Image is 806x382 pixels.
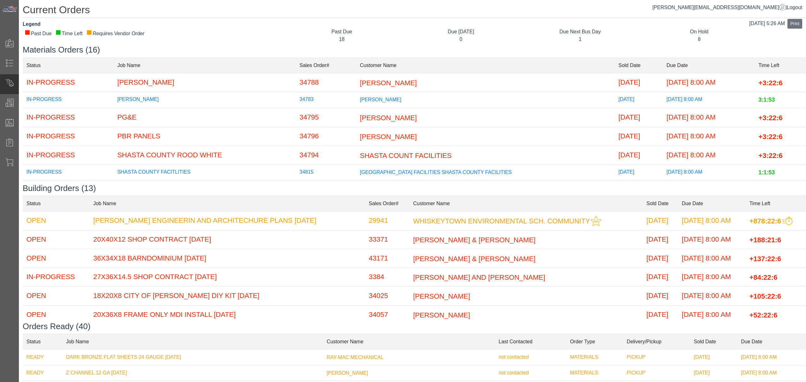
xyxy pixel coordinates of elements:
[755,58,806,73] td: Time Left
[643,230,678,249] td: [DATE]
[663,146,755,165] td: [DATE] 8:00 AM
[678,211,746,230] td: [DATE] 8:00 AM
[23,305,89,324] td: OPEN
[495,365,566,381] td: not contacted
[23,58,114,73] td: Status
[23,268,89,287] td: IN-PROGRESS
[663,58,755,73] td: Due Date
[89,249,365,268] td: 36X34X18 BARNDOMINIUM [DATE]
[623,349,690,365] td: PICKUP
[23,249,89,268] td: OPEN
[663,108,755,127] td: [DATE] 8:00 AM
[758,79,782,87] span: +3:22:6
[615,146,663,165] td: [DATE]
[23,165,114,181] td: IN-PROGRESS
[296,73,356,92] td: 34788
[23,127,114,146] td: IN-PROGRESS
[23,230,89,249] td: OPEN
[114,108,296,127] td: PG&E
[365,230,409,249] td: 33371
[365,196,409,211] td: Sales Order#
[678,287,746,306] td: [DATE] 8:00 AM
[737,349,806,365] td: [DATE] 8:00 AM
[678,305,746,324] td: [DATE] 8:00 AM
[787,5,802,10] span: Logout
[296,108,356,127] td: 34795
[758,133,782,141] span: +3:22:6
[23,146,114,165] td: IN-PROGRESS
[89,196,365,211] td: Job Name
[89,305,365,324] td: 20X36X8 FRAME ONLY MDI INSTALL [DATE]
[406,36,516,43] div: 0
[360,97,401,102] span: [PERSON_NAME]
[365,305,409,324] td: 34057
[652,4,802,11] div: |
[591,216,601,226] img: This customer should be prioritized
[413,273,545,281] span: [PERSON_NAME] AND [PERSON_NAME]
[643,211,678,230] td: [DATE]
[663,73,755,92] td: [DATE] 8:00 AM
[643,196,678,211] td: Sold Date
[758,114,782,122] span: +3:22:6
[356,58,615,73] td: Customer Name
[413,292,470,300] span: [PERSON_NAME]
[525,28,635,36] div: Due Next Bus Day
[690,349,737,365] td: [DATE]
[413,311,470,319] span: [PERSON_NAME]
[663,165,755,181] td: [DATE] 8:00 AM
[360,170,512,175] span: [GEOGRAPHIC_DATA] FACILITIES SHASTA COUNTY FACILITIES
[114,58,296,73] td: Job Name
[663,181,755,197] td: [DATE] 8:00 AM
[737,334,806,349] td: Due Date
[296,146,356,165] td: 34794
[525,36,635,43] div: 1
[114,92,296,108] td: [PERSON_NAME]
[749,236,781,244] span: +188:21:6
[615,165,663,181] td: [DATE]
[758,151,782,159] span: +3:22:6
[495,349,566,365] td: not contacted
[615,127,663,146] td: [DATE]
[615,108,663,127] td: [DATE]
[23,45,806,55] h3: Materials Orders (16)
[23,196,89,211] td: Status
[86,30,145,37] div: Requires Vendor Order
[296,165,356,181] td: 34815
[749,311,777,319] span: +52:22:6
[615,181,663,197] td: [DATE]
[23,287,89,306] td: OPEN
[749,21,785,26] span: [DATE] 5:26 AM
[114,181,296,197] td: [PERSON_NAME]
[23,322,806,331] h3: Orders Ready (40)
[782,217,792,225] img: This order should be prioritized
[23,349,62,365] td: READY
[749,217,781,225] span: +878:22:6
[62,349,323,365] td: DARK BRONZE FLAT SHEETS 24 GAUGE [DATE]
[114,73,296,92] td: [PERSON_NAME]
[62,365,323,381] td: Z CHANNEL 12 GA [DATE]
[413,255,536,262] span: [PERSON_NAME] & [PERSON_NAME]
[623,334,690,349] td: Delivery/Pickup
[643,268,678,287] td: [DATE]
[114,146,296,165] td: SHASTA COUNTY ROOD WHITE
[690,334,737,349] td: Sold Date
[25,30,30,34] div: ■
[663,127,755,146] td: [DATE] 8:00 AM
[566,334,623,349] td: Order Type
[758,169,775,176] span: 1:1:53
[55,30,82,37] div: Time Left
[663,92,755,108] td: [DATE] 8:00 AM
[643,287,678,306] td: [DATE]
[327,355,383,360] span: RAY-MAC MECHANICAL
[749,292,781,300] span: +105:22:6
[23,334,62,349] td: Status
[55,30,61,34] div: ■
[652,5,786,10] a: [PERSON_NAME][EMAIL_ADDRESS][DOMAIN_NAME]
[365,287,409,306] td: 34025
[23,92,114,108] td: IN-PROGRESS
[644,36,754,43] div: 8
[114,165,296,181] td: SHASTA COUNTY FACITLITIES
[23,181,114,197] td: OPEN
[409,196,643,211] td: Customer Name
